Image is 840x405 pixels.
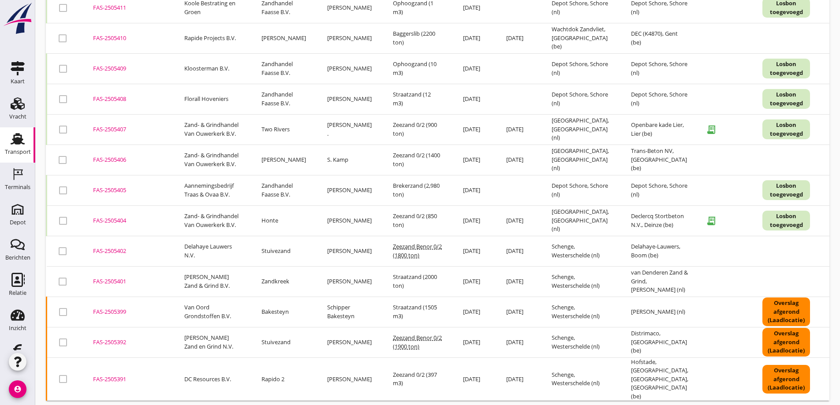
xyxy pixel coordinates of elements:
[174,23,251,53] td: Rapide Projects B.V.
[11,78,25,84] div: Kaart
[541,297,620,327] td: Schenge, Westerschelde (nl)
[620,205,699,236] td: Declercq Stortbeton N.V., Deinze (be)
[452,53,496,84] td: [DATE]
[174,114,251,145] td: Zand- & Grindhandel Van Ouwerkerk B.V.
[174,266,251,297] td: [PERSON_NAME] Zand & Grind B.V.
[762,59,810,78] div: Losbon toegevoegd
[452,84,496,114] td: [DATE]
[620,236,699,266] td: Delahaye-Lauwers, Boom (be)
[541,53,620,84] td: Depot Schore, Schore (nl)
[317,53,382,84] td: [PERSON_NAME]
[317,23,382,53] td: [PERSON_NAME]
[452,357,496,401] td: [DATE]
[541,175,620,205] td: Depot Schore, Schore (nl)
[496,145,541,175] td: [DATE]
[541,23,620,53] td: Wachtdok Zandvliet, [GEOGRAPHIC_DATA] (be)
[541,205,620,236] td: [GEOGRAPHIC_DATA], [GEOGRAPHIC_DATA] (nl)
[317,145,382,175] td: S. Kamp
[382,266,452,297] td: Straatzand (2000 ton)
[317,84,382,114] td: [PERSON_NAME]
[174,297,251,327] td: Van Oord Grondstoffen B.V.
[251,175,317,205] td: Zandhandel Faasse B.V.
[541,236,620,266] td: Schenge, Westerschelde (nl)
[5,184,30,190] div: Terminals
[9,290,26,296] div: Relatie
[541,357,620,401] td: Schenge, Westerschelde (nl)
[452,114,496,145] td: [DATE]
[382,205,452,236] td: Zeezand 0/2 (850 ton)
[10,219,26,225] div: Depot
[382,114,452,145] td: Zeezand 0/2 (900 ton)
[452,145,496,175] td: [DATE]
[174,145,251,175] td: Zand- & Grindhandel Van Ouwerkerk B.V.
[93,4,163,12] div: FAS-2505411
[382,297,452,327] td: Straatzand (1505 m3)
[93,375,163,384] div: FAS-2505391
[620,53,699,84] td: Depot Schore, Schore (nl)
[541,84,620,114] td: Depot Schore, Schore (nl)
[620,114,699,145] td: Openbare kade Lier, Lier (be)
[93,186,163,195] div: FAS-2505405
[762,297,810,326] div: Overslag afgerond (Laadlocatie)
[93,247,163,256] div: FAS-2505402
[251,357,317,401] td: Rapido 2
[496,236,541,266] td: [DATE]
[5,149,31,155] div: Transport
[541,145,620,175] td: [GEOGRAPHIC_DATA], [GEOGRAPHIC_DATA] (nl)
[251,114,317,145] td: Two Rivers
[496,114,541,145] td: [DATE]
[452,266,496,297] td: [DATE]
[496,297,541,327] td: [DATE]
[93,125,163,134] div: FAS-2505407
[620,23,699,53] td: DEC (K4870), Gent (be)
[620,145,699,175] td: Trans-Beton NV, [GEOGRAPHIC_DATA] (be)
[93,156,163,164] div: FAS-2505406
[762,119,810,139] div: Losbon toegevoegd
[382,145,452,175] td: Zeezand 0/2 (1400 ton)
[762,365,810,394] div: Overslag afgerond (Laadlocatie)
[452,205,496,236] td: [DATE]
[251,23,317,53] td: [PERSON_NAME]
[496,205,541,236] td: [DATE]
[9,114,26,119] div: Vracht
[317,114,382,145] td: [PERSON_NAME] .
[93,64,163,73] div: FAS-2505409
[174,205,251,236] td: Zand- & Grindhandel Van Ouwerkerk B.V.
[317,297,382,327] td: Schipper Bakesteyn
[452,327,496,357] td: [DATE]
[9,325,26,331] div: Inzicht
[93,34,163,43] div: FAS-2505410
[317,236,382,266] td: [PERSON_NAME]
[496,327,541,357] td: [DATE]
[93,95,163,104] div: FAS-2505408
[496,23,541,53] td: [DATE]
[762,328,810,357] div: Overslag afgerond (Laadlocatie)
[496,357,541,401] td: [DATE]
[317,175,382,205] td: [PERSON_NAME]
[2,2,34,35] img: logo-small.a267ee39.svg
[452,175,496,205] td: [DATE]
[317,205,382,236] td: [PERSON_NAME]
[452,23,496,53] td: [DATE]
[452,297,496,327] td: [DATE]
[620,327,699,357] td: Distrimaco, [GEOGRAPHIC_DATA] (be)
[174,327,251,357] td: [PERSON_NAME] Zand en Grind N.V.
[251,327,317,357] td: Stuivezand
[251,236,317,266] td: Stuivezand
[251,53,317,84] td: Zandhandel Faasse B.V.
[174,175,251,205] td: Aannemingsbedrijf Traas & Ovaa B.V.
[93,338,163,347] div: FAS-2505392
[541,266,620,297] td: Schenge, Westerschelde (nl)
[620,297,699,327] td: [PERSON_NAME] (nl)
[251,266,317,297] td: Zandkreek
[382,175,452,205] td: Brekerzand (2,980 ton)
[93,277,163,286] div: FAS-2505401
[702,212,720,230] i: receipt_long
[620,266,699,297] td: van Denderen Zand & Grind, [PERSON_NAME] (nl)
[317,266,382,297] td: [PERSON_NAME]
[382,53,452,84] td: Ophoogzand (10 m3)
[174,84,251,114] td: Florall Hoveniers
[762,180,810,200] div: Losbon toegevoegd
[251,84,317,114] td: Zandhandel Faasse B.V.
[5,255,30,260] div: Berichten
